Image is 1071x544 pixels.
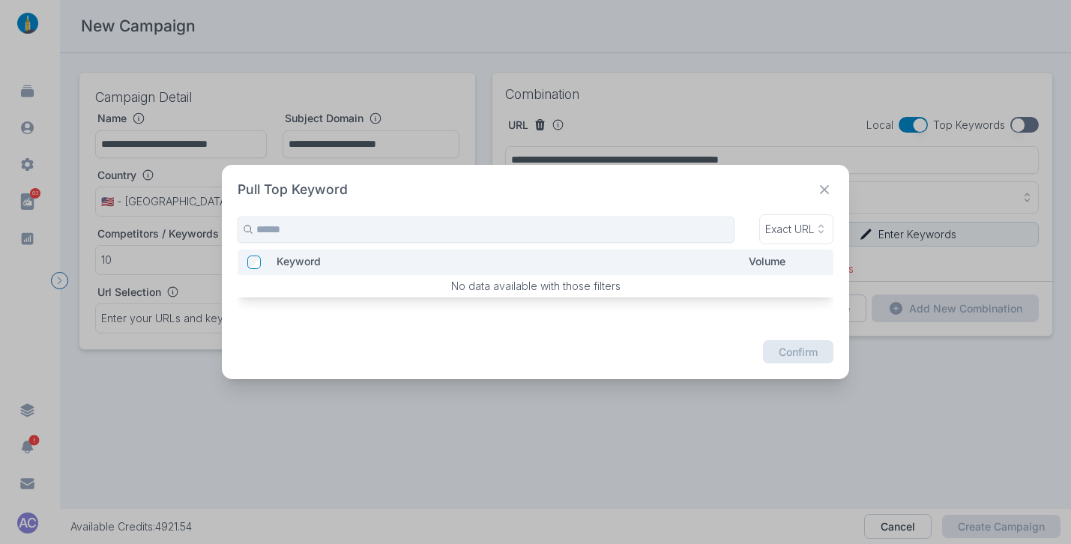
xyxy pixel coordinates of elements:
[765,223,815,236] p: Exact URL
[763,340,833,364] button: Confirm
[238,274,834,298] td: No data available with those filters
[238,181,348,199] h2: Pull Top Keyword
[759,214,834,244] button: Exact URL
[749,255,816,268] p: Volume
[277,255,726,268] p: Keyword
